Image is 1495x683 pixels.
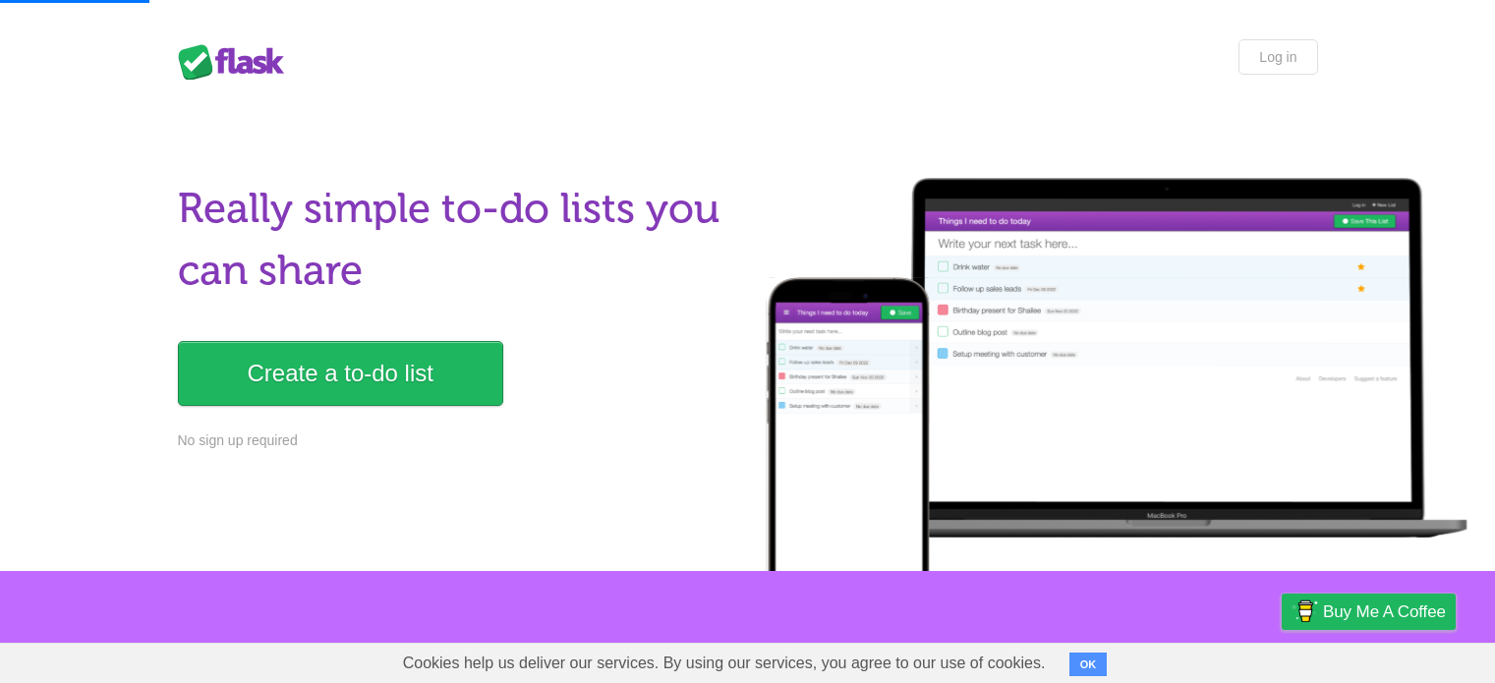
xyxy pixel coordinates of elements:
[1238,39,1317,75] a: Log in
[178,178,736,302] h1: Really simple to-do lists you can share
[383,644,1065,683] span: Cookies help us deliver our services. By using our services, you agree to our use of cookies.
[178,44,296,80] div: Flask Lists
[1292,595,1318,628] img: Buy me a coffee
[1069,653,1108,676] button: OK
[1323,595,1446,629] span: Buy me a coffee
[1282,594,1456,630] a: Buy me a coffee
[178,430,736,451] p: No sign up required
[178,341,503,406] a: Create a to-do list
